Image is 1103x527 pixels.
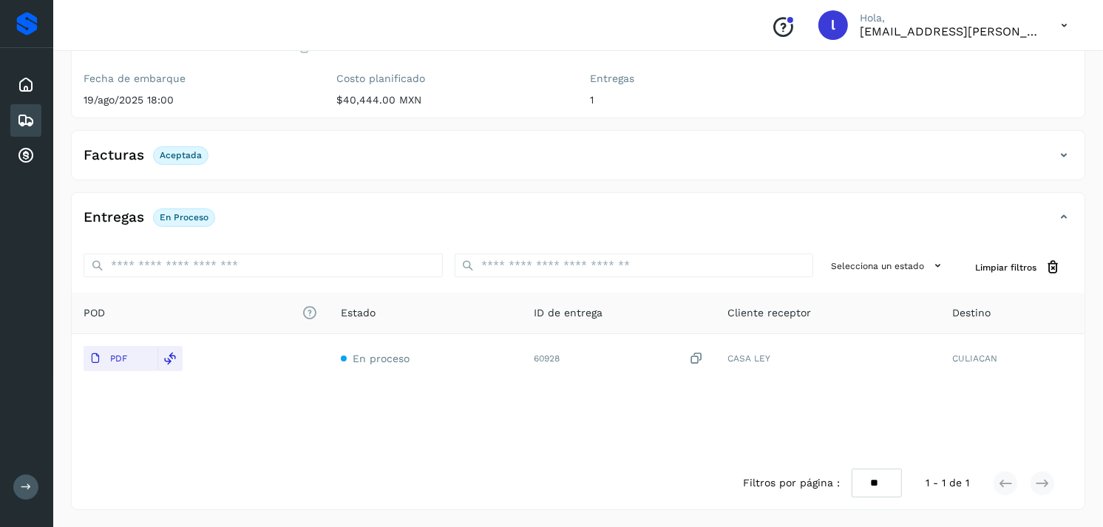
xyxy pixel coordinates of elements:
[10,140,41,172] div: Cuentas por cobrar
[84,305,317,321] span: POD
[952,305,991,321] span: Destino
[825,254,951,278] button: Selecciona un estado
[337,72,567,85] label: Costo planificado
[963,254,1073,281] button: Limpiar filtros
[337,94,567,106] p: $40,444.00 MXN
[84,72,313,85] label: Fecha de embarque
[72,205,1085,242] div: EntregasEn proceso
[160,150,202,160] p: Aceptada
[84,94,313,106] p: 19/ago/2025 18:00
[716,334,940,383] td: CASA LEY
[860,12,1037,24] p: Hola,
[84,346,157,371] button: PDF
[590,94,820,106] p: 1
[341,305,376,321] span: Estado
[860,24,1037,38] p: lauraamalia.castillo@xpertal.com
[940,334,1085,383] td: CULIACAN
[72,143,1085,180] div: FacturasAceptada
[160,212,208,222] p: En proceso
[534,305,603,321] span: ID de entrega
[353,353,410,364] span: En proceso
[10,104,41,137] div: Embarques
[926,475,969,491] span: 1 - 1 de 1
[727,305,811,321] span: Cliente receptor
[743,475,840,491] span: Filtros por página :
[110,353,127,364] p: PDF
[84,147,144,164] h4: Facturas
[975,261,1036,274] span: Limpiar filtros
[84,209,144,226] h4: Entregas
[590,72,820,85] label: Entregas
[534,351,705,367] div: 60928
[157,346,183,371] div: Reemplazar POD
[10,69,41,101] div: Inicio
